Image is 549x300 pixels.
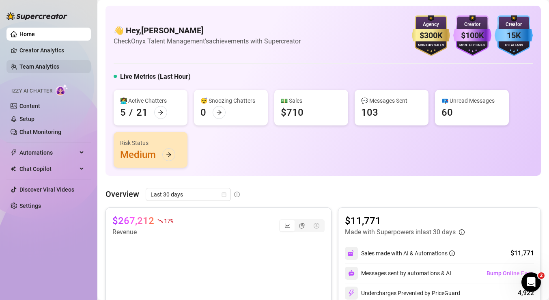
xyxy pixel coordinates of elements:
a: Discover Viral Videos [19,186,74,193]
button: Bump Online Fans [486,267,534,280]
img: svg%3e [348,289,355,297]
span: dollar-circle [314,223,319,229]
div: $100K [453,29,491,42]
article: Overview [105,188,139,200]
div: 60 [441,106,453,119]
div: Messages sent by automations & AI [345,267,451,280]
span: Last 30 days [151,188,226,201]
div: 5 [120,106,126,119]
h5: Live Metrics (Last Hour) [120,72,191,82]
div: 😴 Snoozing Chatters [200,96,261,105]
span: thunderbolt [11,149,17,156]
div: 15K [495,29,533,42]
h4: 👋 Hey, [PERSON_NAME] [114,25,301,36]
img: gold-badge-CigiZidd.svg [412,15,450,56]
div: Creator [495,21,533,28]
span: info-circle [234,192,240,197]
span: Automations [19,146,77,159]
div: $300K [412,29,450,42]
article: Check Onyx Talent Management's achievements with Supercreator [114,36,301,46]
a: Setup [19,116,34,122]
span: calendar [222,192,226,197]
div: Total Fans [495,43,533,48]
article: $267,212 [112,214,154,227]
div: Risk Status [120,138,181,147]
a: Creator Analytics [19,44,84,57]
div: 💬 Messages Sent [361,96,422,105]
span: pie-chart [299,223,305,229]
img: svg%3e [348,250,355,257]
span: info-circle [459,229,465,235]
article: Made with Superpowers in last 30 days [345,227,456,237]
div: Monthly Sales [453,43,491,48]
div: Creator [453,21,491,28]
img: purple-badge-B9DA21FR.svg [453,15,491,56]
article: $11,771 [345,214,465,227]
div: $11,771 [510,248,534,258]
a: Settings [19,203,41,209]
a: Home [19,31,35,37]
img: logo-BBDzfeDw.svg [6,12,67,20]
span: 17 % [164,217,173,224]
div: 📪 Unread Messages [441,96,502,105]
div: Monthly Sales [412,43,450,48]
span: arrow-right [166,152,172,158]
a: Team Analytics [19,63,59,70]
div: Sales made with AI & Automations [361,249,455,258]
div: 103 [361,106,378,119]
div: 💵 Sales [281,96,342,105]
div: 4,922 [518,288,534,298]
span: fall [157,218,163,224]
a: Content [19,103,40,109]
span: line-chart [284,223,290,229]
div: Undercharges Prevented by PriceGuard [345,287,460,300]
img: blue-badge-DgoSNQY1.svg [495,15,533,56]
img: AI Chatter [56,84,68,96]
span: Izzy AI Chatter [11,87,52,95]
div: segmented control [279,219,325,232]
img: Chat Copilot [11,166,16,172]
span: 2 [538,272,545,279]
a: Chat Monitoring [19,129,61,135]
img: svg%3e [348,270,355,276]
span: Bump Online Fans [487,270,534,276]
div: 👩‍💻 Active Chatters [120,96,181,105]
iframe: Intercom live chat [521,272,541,292]
div: 21 [136,106,148,119]
span: Chat Copilot [19,162,77,175]
span: arrow-right [216,110,222,115]
span: info-circle [449,250,455,256]
div: $710 [281,106,304,119]
div: Agency [412,21,450,28]
article: Revenue [112,227,173,237]
span: arrow-right [158,110,164,115]
div: 0 [200,106,206,119]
